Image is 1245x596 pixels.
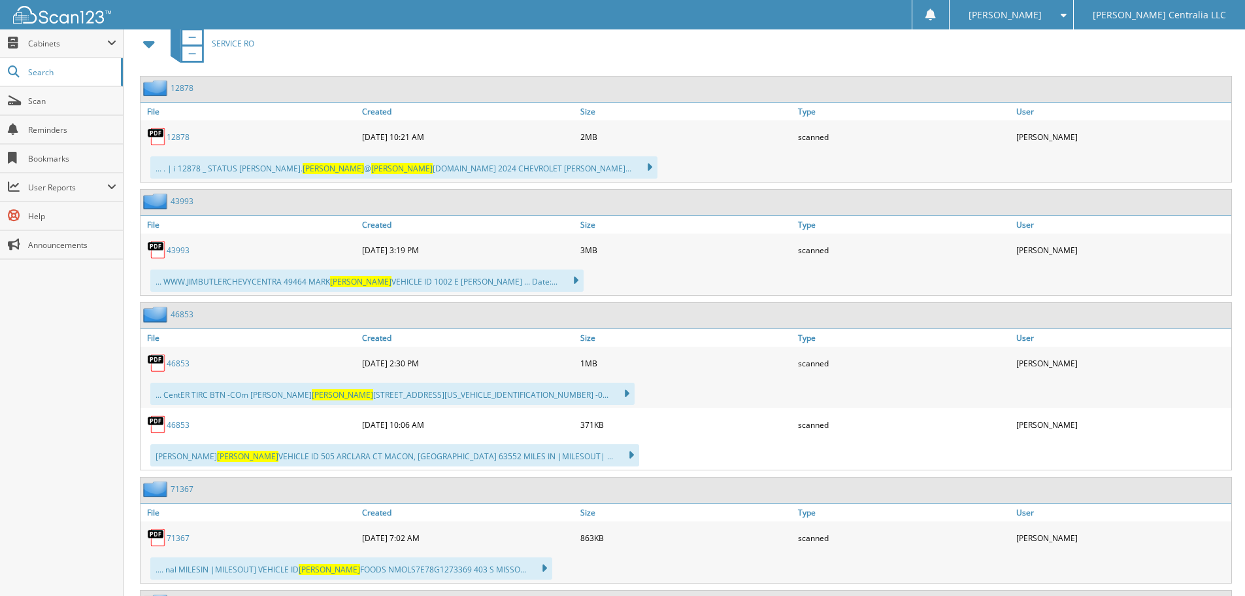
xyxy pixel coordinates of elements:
[163,18,254,69] a: SERVICE RO
[303,163,364,174] span: [PERSON_NAME]
[359,124,577,150] div: [DATE] 10:21 AM
[167,419,190,430] a: 46853
[167,358,190,369] a: 46853
[1013,525,1231,551] div: [PERSON_NAME]
[28,96,116,107] span: Scan
[28,153,116,164] span: Bookmarks
[1013,350,1231,376] div: [PERSON_NAME]
[28,67,114,78] span: Search
[143,306,171,323] img: folder2.png
[577,329,795,347] a: Size
[330,276,391,287] span: [PERSON_NAME]
[577,216,795,234] a: Size
[143,80,171,96] img: folder2.png
[359,525,577,551] div: [DATE] 7:02 AM
[359,412,577,438] div: [DATE] 10:06 AM
[28,124,116,135] span: Reminders
[150,156,657,179] div: ... . | i 12878 _ STATUS [PERSON_NAME]. @ [DOMAIN_NAME] 2024 CHEVROLET [PERSON_NAME]...
[795,124,1013,150] div: scanned
[141,216,359,234] a: File
[795,329,1013,347] a: Type
[28,182,107,193] span: User Reports
[171,196,193,207] a: 43993
[28,239,116,251] span: Announcements
[150,383,635,405] div: ... CentER TIRC BTN -COm [PERSON_NAME] [STREET_ADDRESS][US_VEHICLE_IDENTIFICATION_NUMBER] -0...
[795,103,1013,120] a: Type
[171,82,193,94] a: 12878
[359,329,577,347] a: Created
[795,504,1013,521] a: Type
[312,389,373,400] span: [PERSON_NAME]
[28,38,107,49] span: Cabinets
[577,504,795,521] a: Size
[167,533,190,544] a: 71367
[150,557,552,580] div: .... nal MILESIN |MILESOUT] VEHICLE ID FOODS NMOLS7E78G1273369 403 S MISSO...
[1013,504,1231,521] a: User
[577,525,795,551] div: 863KB
[171,309,193,320] a: 46853
[1013,216,1231,234] a: User
[143,481,171,497] img: folder2.png
[969,11,1042,19] span: [PERSON_NAME]
[171,483,193,495] a: 71367
[1013,103,1231,120] a: User
[359,350,577,376] div: [DATE] 2:30 PM
[217,451,278,462] span: [PERSON_NAME]
[359,237,577,263] div: [DATE] 3:19 PM
[1013,412,1231,438] div: [PERSON_NAME]
[371,163,433,174] span: [PERSON_NAME]
[577,103,795,120] a: Size
[577,124,795,150] div: 2MB
[359,103,577,120] a: Created
[1013,124,1231,150] div: [PERSON_NAME]
[147,415,167,434] img: PDF.png
[28,211,116,222] span: Help
[147,528,167,548] img: PDF.png
[141,329,359,347] a: File
[1093,11,1226,19] span: [PERSON_NAME] Centralia LLC
[795,350,1013,376] div: scanned
[147,353,167,373] img: PDF.png
[13,6,111,24] img: scan123-logo-white.svg
[299,564,360,575] span: [PERSON_NAME]
[147,127,167,147] img: PDF.png
[577,237,795,263] div: 3MB
[167,245,190,256] a: 43993
[141,504,359,521] a: File
[167,131,190,143] a: 12878
[150,444,639,466] div: [PERSON_NAME] VEHICLE ID 505 ARCLARA CT MACON, [GEOGRAPHIC_DATA] 63552 MILES IN |MILESOUT| ...
[150,270,584,292] div: ... WWW.JIMBUTLERCHEVYCENTRA 49464 MARK VEHICLE ID 1002 E [PERSON_NAME] ... Date:...
[1180,533,1245,596] iframe: Chat Widget
[143,193,171,209] img: folder2.png
[577,412,795,438] div: 371KB
[795,412,1013,438] div: scanned
[359,504,577,521] a: Created
[212,38,254,49] span: SERVICE RO
[147,240,167,260] img: PDF.png
[359,216,577,234] a: Created
[1013,237,1231,263] div: [PERSON_NAME]
[795,237,1013,263] div: scanned
[795,216,1013,234] a: Type
[795,525,1013,551] div: scanned
[141,103,359,120] a: File
[577,350,795,376] div: 1MB
[1013,329,1231,347] a: User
